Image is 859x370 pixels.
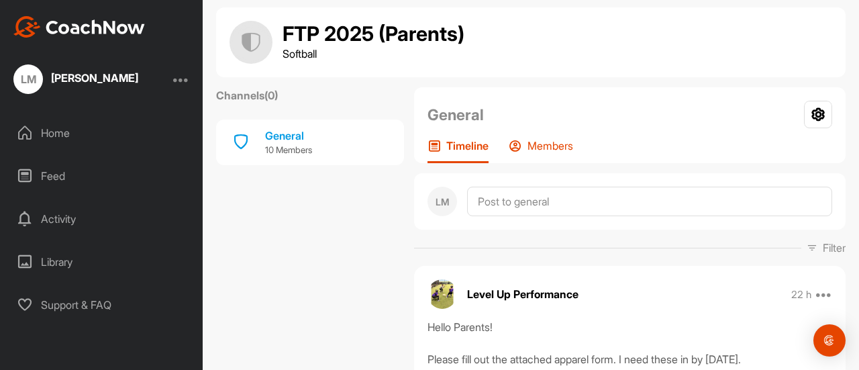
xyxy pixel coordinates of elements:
[13,16,145,38] img: CoachNow
[283,46,464,62] p: Softball
[283,23,464,46] h1: FTP 2025 (Parents)
[813,324,846,357] div: Open Intercom Messenger
[7,288,197,322] div: Support & FAQ
[823,240,846,256] p: Filter
[7,245,197,279] div: Library
[7,116,197,150] div: Home
[427,279,457,309] img: avatar
[230,21,272,64] img: group
[7,159,197,193] div: Feed
[791,288,811,302] p: 22 h
[446,139,489,152] p: Timeline
[467,286,578,302] p: Level Up Performance
[51,73,138,83] div: [PERSON_NAME]
[13,64,43,94] div: LM
[427,103,484,126] h2: General
[7,202,197,236] div: Activity
[216,87,278,103] label: Channels ( 0 )
[265,144,312,157] p: 10 Members
[527,139,573,152] p: Members
[427,187,457,216] div: LM
[265,128,312,144] div: General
